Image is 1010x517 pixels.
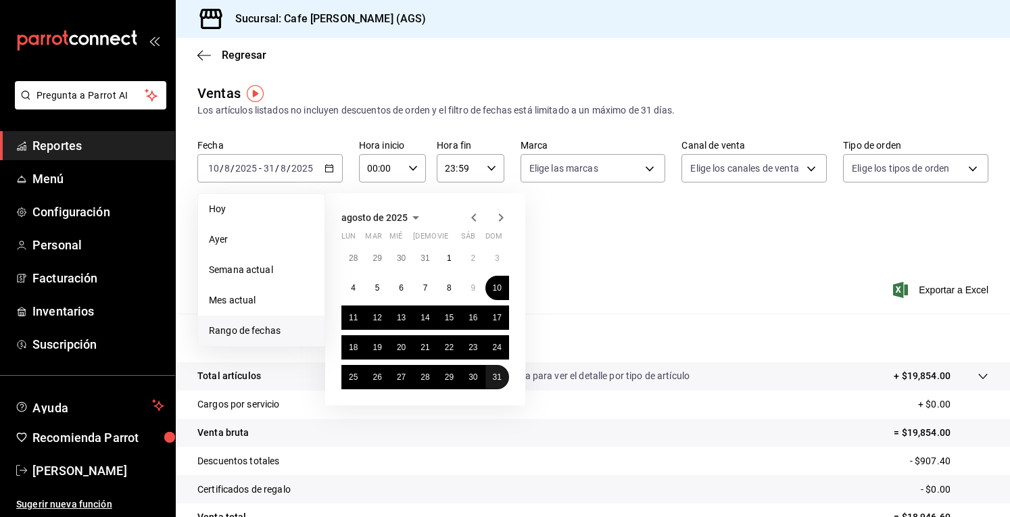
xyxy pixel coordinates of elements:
abbr: 6 de agosto de 2025 [399,283,404,293]
abbr: 7 de agosto de 2025 [423,283,428,293]
button: 30 de agosto de 2025 [461,365,485,389]
button: 25 de agosto de 2025 [341,365,365,389]
span: Pregunta a Parrot AI [37,89,145,103]
button: 13 de agosto de 2025 [389,305,413,330]
span: Regresar [222,49,266,61]
button: 10 de agosto de 2025 [485,276,509,300]
abbr: 22 de agosto de 2025 [445,343,454,352]
span: Elige las marcas [529,162,598,175]
abbr: 28 de julio de 2025 [349,253,358,263]
abbr: 20 de agosto de 2025 [397,343,406,352]
button: 5 de agosto de 2025 [365,276,389,300]
button: 22 de agosto de 2025 [437,335,461,360]
button: 21 de agosto de 2025 [413,335,437,360]
abbr: 30 de agosto de 2025 [468,372,477,382]
abbr: 21 de agosto de 2025 [420,343,429,352]
div: Los artículos listados no incluyen descuentos de orden y el filtro de fechas está limitado a un m... [197,103,988,118]
p: Resumen [197,330,988,346]
abbr: martes [365,232,381,246]
input: -- [224,163,231,174]
button: agosto de 2025 [341,210,424,226]
span: Facturación [32,269,164,287]
p: - $907.40 [910,454,988,468]
button: 30 de julio de 2025 [389,246,413,270]
abbr: 27 de agosto de 2025 [397,372,406,382]
button: 11 de agosto de 2025 [341,305,365,330]
button: Regresar [197,49,266,61]
span: Exportar a Excel [896,282,988,298]
abbr: 12 de agosto de 2025 [372,313,381,322]
button: 1 de agosto de 2025 [437,246,461,270]
span: / [220,163,224,174]
button: 6 de agosto de 2025 [389,276,413,300]
abbr: 18 de agosto de 2025 [349,343,358,352]
span: / [287,163,291,174]
label: Hora inicio [359,141,426,150]
span: Suscripción [32,335,164,353]
button: 4 de agosto de 2025 [341,276,365,300]
abbr: domingo [485,232,502,246]
button: 23 de agosto de 2025 [461,335,485,360]
button: 18 de agosto de 2025 [341,335,365,360]
abbr: 30 de julio de 2025 [397,253,406,263]
abbr: 3 de agosto de 2025 [495,253,500,263]
input: -- [208,163,220,174]
button: 12 de agosto de 2025 [365,305,389,330]
span: Recomienda Parrot [32,428,164,447]
span: Configuración [32,203,164,221]
p: + $0.00 [918,397,988,412]
p: Da clic en la fila para ver el detalle por tipo de artículo [465,369,690,383]
button: Tooltip marker [247,85,264,102]
abbr: jueves [413,232,493,246]
abbr: 11 de agosto de 2025 [349,313,358,322]
abbr: 25 de agosto de 2025 [349,372,358,382]
abbr: 5 de agosto de 2025 [375,283,380,293]
span: - [259,163,262,174]
span: Elige los tipos de orden [852,162,949,175]
span: Menú [32,170,164,188]
abbr: miércoles [389,232,402,246]
span: [PERSON_NAME] [32,462,164,480]
button: 15 de agosto de 2025 [437,305,461,330]
label: Marca [521,141,666,150]
span: Rango de fechas [209,324,314,338]
span: Ayuda [32,397,147,414]
span: Elige los canales de venta [690,162,798,175]
label: Canal de venta [681,141,827,150]
button: 27 de agosto de 2025 [389,365,413,389]
button: 17 de agosto de 2025 [485,305,509,330]
span: Mes actual [209,293,314,307]
input: ---- [291,163,314,174]
button: 20 de agosto de 2025 [389,335,413,360]
abbr: 8 de agosto de 2025 [447,283,452,293]
p: Descuentos totales [197,454,279,468]
abbr: 26 de agosto de 2025 [372,372,381,382]
button: 9 de agosto de 2025 [461,276,485,300]
abbr: 31 de julio de 2025 [420,253,429,263]
span: Sugerir nueva función [16,497,164,512]
span: Reportes [32,137,164,155]
label: Tipo de orden [843,141,988,150]
h3: Sucursal: Cafe [PERSON_NAME] (AGS) [224,11,426,27]
input: -- [280,163,287,174]
abbr: 4 de agosto de 2025 [351,283,356,293]
button: 14 de agosto de 2025 [413,305,437,330]
abbr: 23 de agosto de 2025 [468,343,477,352]
p: = $19,854.00 [894,426,988,440]
abbr: 1 de agosto de 2025 [447,253,452,263]
p: + $19,854.00 [894,369,951,383]
abbr: 19 de agosto de 2025 [372,343,381,352]
button: open_drawer_menu [149,35,160,46]
span: Hoy [209,202,314,216]
abbr: 17 de agosto de 2025 [493,313,502,322]
abbr: 29 de agosto de 2025 [445,372,454,382]
button: 28 de julio de 2025 [341,246,365,270]
span: Semana actual [209,263,314,277]
button: 16 de agosto de 2025 [461,305,485,330]
button: 31 de julio de 2025 [413,246,437,270]
button: 19 de agosto de 2025 [365,335,389,360]
span: Ayer [209,232,314,247]
abbr: viernes [437,232,448,246]
abbr: 9 de agosto de 2025 [471,283,475,293]
abbr: 14 de agosto de 2025 [420,313,429,322]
